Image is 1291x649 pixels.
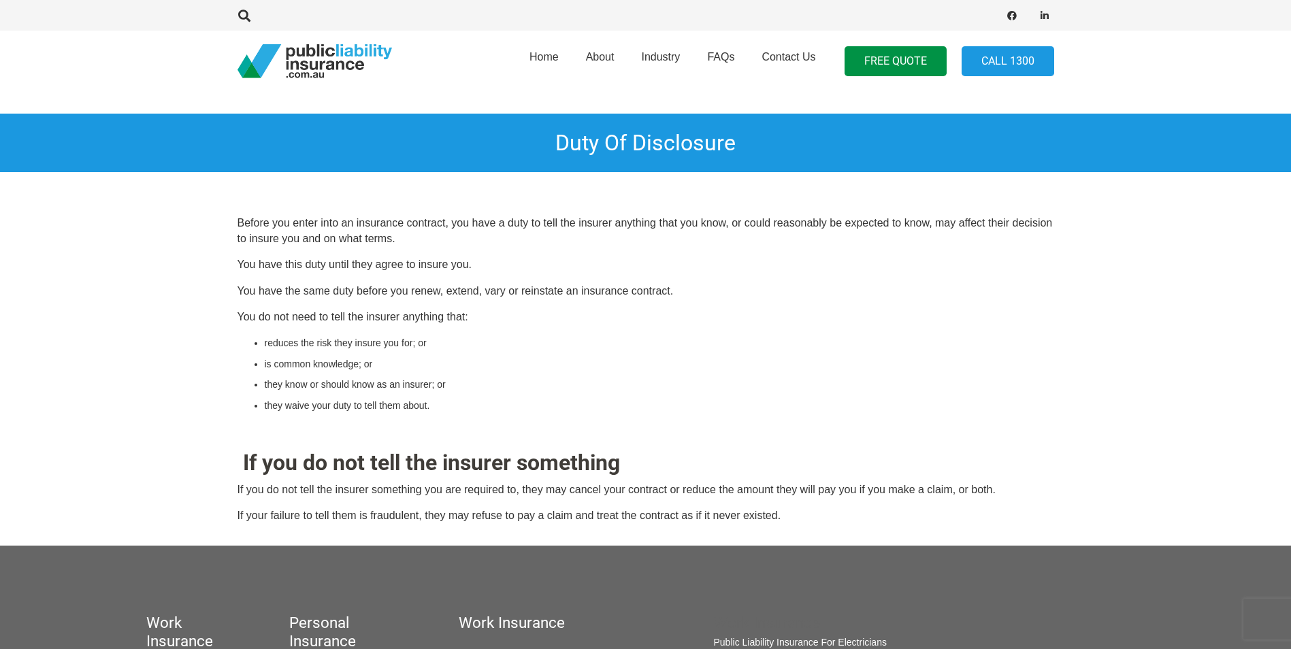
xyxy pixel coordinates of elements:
a: Call 1300 [962,46,1054,77]
h5: Work Insurance [714,614,975,632]
p: You have the same duty before you renew, extend, vary or reinstate an insurance contract. [238,284,1054,299]
p: If you do not tell the insurer something you are required to, they may cancel your contract or re... [238,482,1054,497]
a: Industry [627,27,693,96]
h5: Work Insurance [459,614,635,632]
li: reduces the risk they insure you for; or [265,335,1054,350]
a: FAQs [693,27,748,96]
a: Search [231,10,259,22]
li: they waive your duty to tell them about. [265,398,1054,413]
p: You have this duty until they agree to insure you. [238,257,1054,272]
a: Facebook [1002,6,1022,25]
a: Public Liability Insurance For Electricians [714,637,887,648]
a: Home [516,27,572,96]
a: LinkedIn [1035,6,1054,25]
a: pli_logotransparent [238,44,392,78]
li: is common knowledge; or [265,356,1054,371]
li: they know or should know as an insurer; or [265,377,1054,392]
span: FAQs [707,51,734,63]
span: Contact Us [762,51,815,63]
span: About [586,51,615,63]
strong: If you do not tell the insurer something [243,450,620,476]
p: You do not need to tell the insurer anything that: [238,310,1054,324]
span: Industry [641,51,680,63]
a: FREE QUOTE [845,46,947,77]
p: If your failure to tell them is fraudulent, they may refuse to pay a claim and treat the contract... [238,508,1054,523]
a: About [572,27,628,96]
a: Contact Us [748,27,829,96]
p: Before you enter into an insurance contract, you have a duty to tell the insurer anything that yo... [238,216,1054,246]
span: Home [529,51,559,63]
